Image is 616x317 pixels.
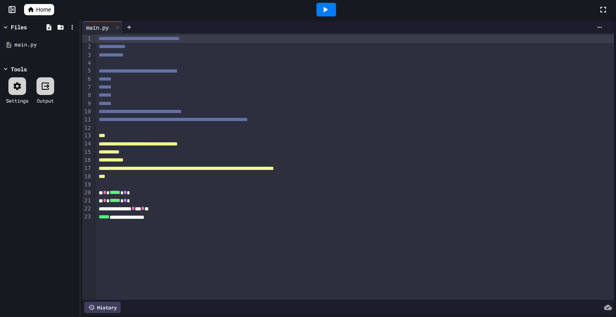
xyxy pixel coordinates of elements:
a: Home [24,4,54,15]
span: Home [36,6,51,14]
div: 5 [82,67,92,75]
div: 11 [82,116,92,124]
div: 8 [82,91,92,99]
div: Files [11,23,27,31]
div: 3 [82,51,92,59]
div: 21 [82,197,92,205]
div: 13 [82,132,92,140]
div: 12 [82,124,92,132]
div: 23 [82,213,92,221]
div: 1 [82,35,92,43]
div: 17 [82,164,92,172]
div: 18 [82,173,92,181]
div: 10 [82,108,92,116]
div: Tools [11,65,27,73]
div: 19 [82,181,92,189]
div: 2 [82,43,92,51]
div: 16 [82,156,92,164]
div: History [84,302,121,313]
div: 4 [82,59,92,67]
div: 9 [82,100,92,108]
div: main.py [82,21,123,33]
div: 14 [82,140,92,148]
div: 6 [82,75,92,83]
div: Output [37,97,54,104]
div: 22 [82,205,92,213]
div: main.py [14,41,77,49]
div: Settings [6,97,28,104]
div: 20 [82,189,92,197]
div: main.py [82,23,113,32]
div: 15 [82,148,92,156]
div: 7 [82,83,92,91]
